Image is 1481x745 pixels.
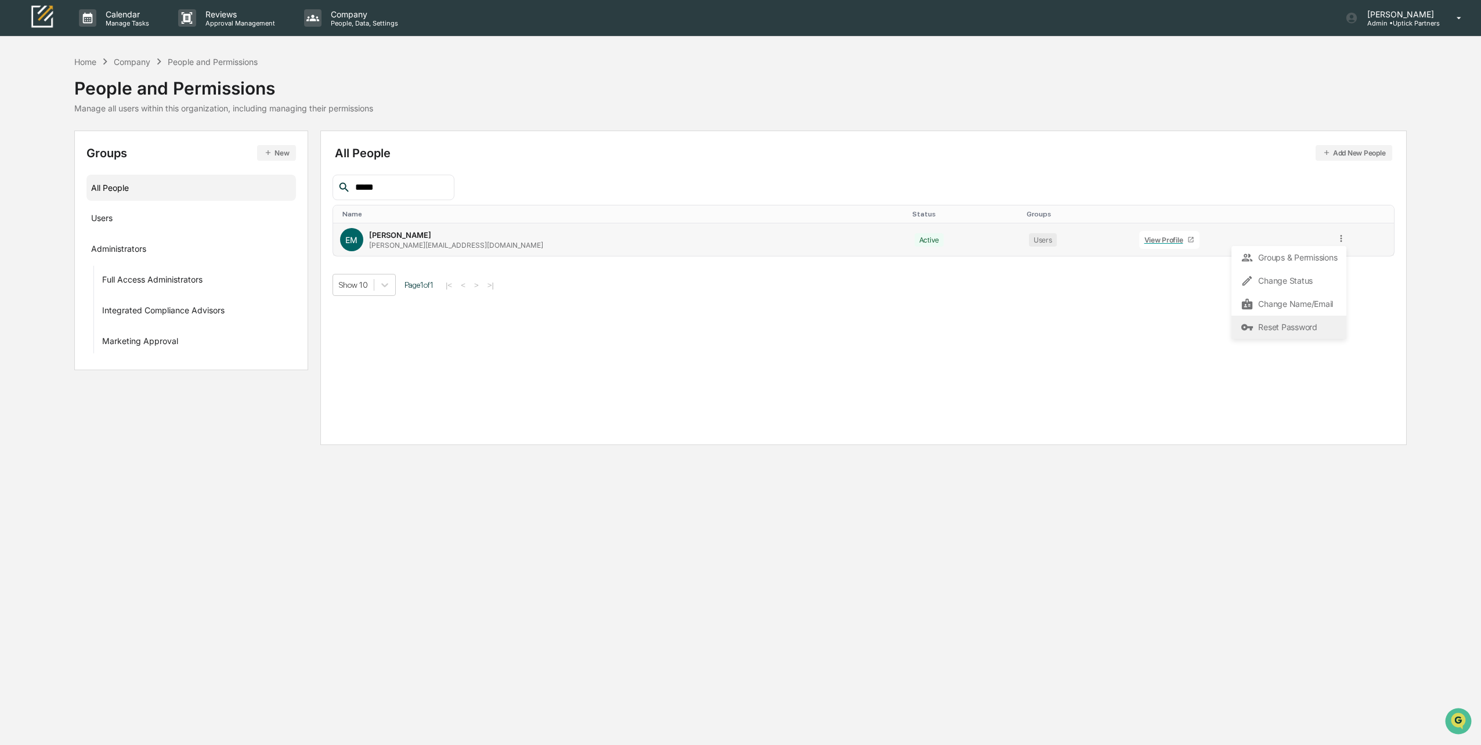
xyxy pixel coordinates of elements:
[28,4,56,31] img: logo
[342,210,903,218] div: Toggle SortBy
[91,244,146,258] div: Administrators
[7,141,80,162] a: 🖐️Preclearance
[457,280,469,290] button: <
[96,19,155,27] p: Manage Tasks
[322,9,404,19] p: Company
[74,57,96,67] div: Home
[257,145,296,161] button: New
[39,100,147,109] div: We're available if you need us!
[1139,231,1200,249] a: View Profile
[74,103,373,113] div: Manage all users within this organization, including managing their permissions
[91,213,113,227] div: Users
[1241,297,1337,311] div: Change Name/Email
[369,230,431,240] div: [PERSON_NAME]
[82,196,140,205] a: Powered byPylon
[442,280,456,290] button: |<
[1338,210,1390,218] div: Toggle SortBy
[80,141,149,162] a: 🗄️Attestations
[1241,274,1337,288] div: Change Status
[23,168,73,179] span: Data Lookup
[1358,19,1440,27] p: Admin • Uptick Partners
[102,336,178,350] div: Marketing Approval
[1029,233,1057,247] div: Users
[84,147,93,156] div: 🗄️
[1137,210,1324,218] div: Toggle SortBy
[39,88,190,100] div: Start new chat
[115,196,140,205] span: Pylon
[23,146,75,157] span: Preclearance
[12,24,211,42] p: How can we help?
[197,92,211,106] button: Start new chat
[168,57,258,67] div: People and Permissions
[1241,320,1337,334] div: Reset Password
[335,145,1393,161] div: All People
[915,233,944,247] div: Active
[1444,707,1475,738] iframe: Open customer support
[96,9,155,19] p: Calendar
[7,163,78,184] a: 🔎Data Lookup
[102,274,203,288] div: Full Access Administrators
[12,88,32,109] img: 1746055101610-c473b297-6a78-478c-a979-82029cc54cd1
[86,145,297,161] div: Groups
[345,235,357,245] span: EM
[196,9,281,19] p: Reviews
[471,280,482,290] button: >
[1241,251,1337,265] div: Groups & Permissions
[404,280,434,290] span: Page 1 of 1
[74,68,373,99] div: People and Permissions
[96,146,144,157] span: Attestations
[1144,236,1188,244] div: View Profile
[1358,9,1440,19] p: [PERSON_NAME]
[912,210,1017,218] div: Toggle SortBy
[114,57,150,67] div: Company
[196,19,281,27] p: Approval Management
[91,178,292,197] div: All People
[322,19,404,27] p: People, Data, Settings
[102,305,225,319] div: Integrated Compliance Advisors
[1027,210,1128,218] div: Toggle SortBy
[1316,145,1393,161] button: Add New People
[369,241,543,249] div: [PERSON_NAME][EMAIL_ADDRESS][DOMAIN_NAME]
[12,169,21,178] div: 🔎
[12,147,21,156] div: 🖐️
[484,280,497,290] button: >|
